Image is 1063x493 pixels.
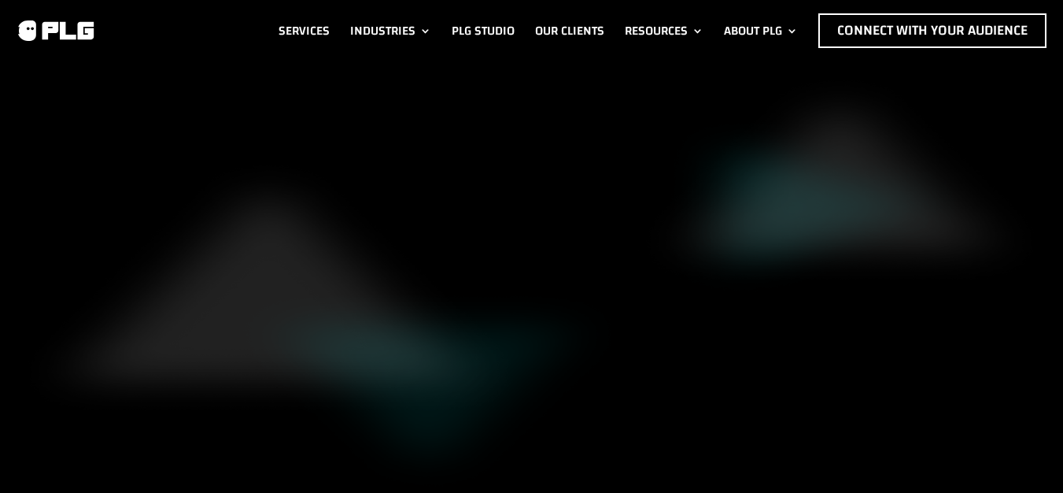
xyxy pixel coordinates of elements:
a: Our Clients [535,13,604,48]
a: Resources [625,13,703,48]
iframe: Chat Widget [984,417,1063,493]
a: PLG Studio [452,13,515,48]
a: About PLG [724,13,798,48]
a: Connect with Your Audience [818,13,1046,48]
a: Industries [350,13,431,48]
a: Services [279,13,330,48]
